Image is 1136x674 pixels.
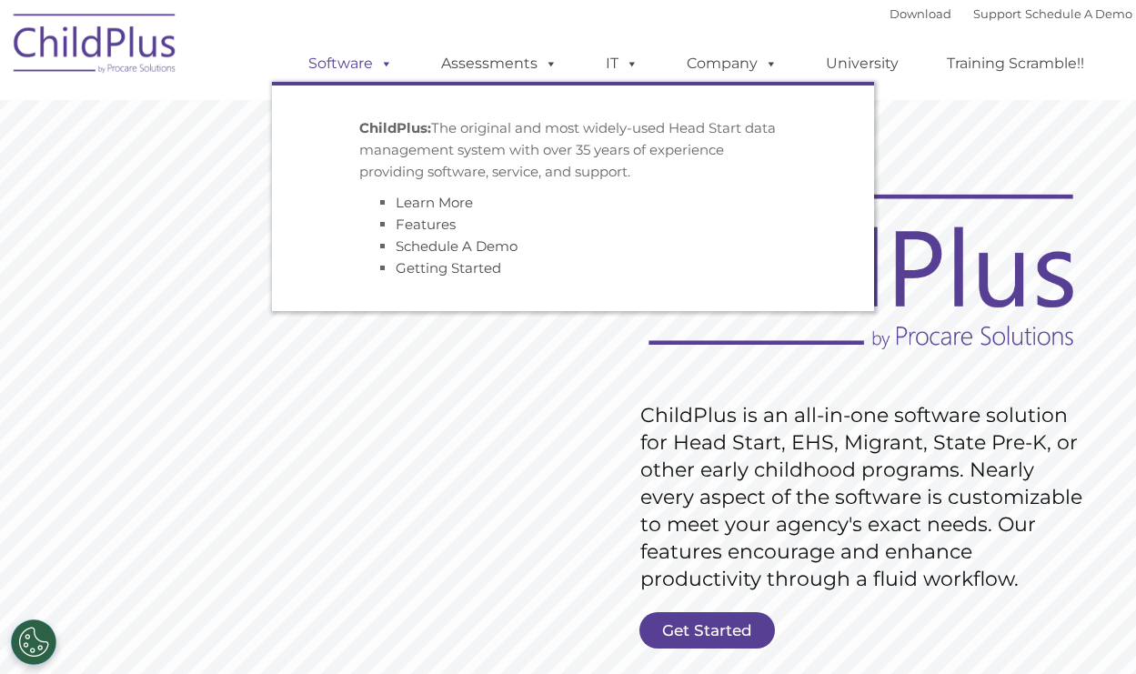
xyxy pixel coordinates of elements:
[290,45,411,82] a: Software
[808,45,917,82] a: University
[5,1,186,92] img: ChildPlus by Procare Solutions
[669,45,796,82] a: Company
[639,612,775,649] a: Get Started
[359,117,787,183] p: The original and most widely-used Head Start data management system with over 35 years of experie...
[423,45,576,82] a: Assessments
[588,45,657,82] a: IT
[640,402,1091,593] rs-layer: ChildPlus is an all-in-one software solution for Head Start, EHS, Migrant, State Pre-K, or other ...
[890,6,1132,21] font: |
[973,6,1021,21] a: Support
[1025,6,1132,21] a: Schedule A Demo
[396,237,518,255] a: Schedule A Demo
[359,119,431,136] strong: ChildPlus:
[396,259,501,277] a: Getting Started
[396,194,473,211] a: Learn More
[890,6,951,21] a: Download
[11,619,56,665] button: Cookies Settings
[396,216,456,233] a: Features
[929,45,1102,82] a: Training Scramble!!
